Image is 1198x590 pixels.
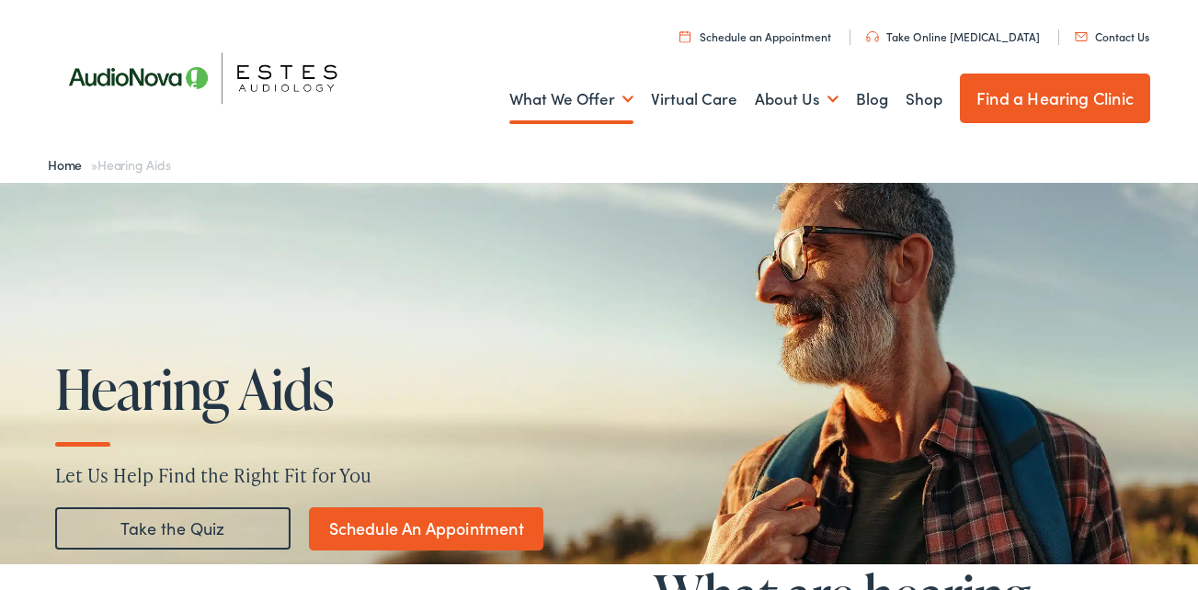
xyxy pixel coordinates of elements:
[755,65,839,133] a: About Us
[960,74,1150,123] a: Find a Hearing Clinic
[97,155,170,174] span: Hearing Aids
[48,155,170,174] span: »
[866,28,1040,44] a: Take Online [MEDICAL_DATA]
[509,65,633,133] a: What We Offer
[679,28,831,44] a: Schedule an Appointment
[1075,32,1088,41] img: utility icon
[309,507,543,550] a: Schedule An Appointment
[906,65,942,133] a: Shop
[866,31,879,42] img: utility icon
[679,30,690,42] img: utility icon
[48,155,91,174] a: Home
[1075,28,1149,44] a: Contact Us
[651,65,737,133] a: Virtual Care
[55,507,291,550] a: Take the Quiz
[55,358,614,419] h1: Hearing Aids
[55,461,1143,489] p: Let Us Help Find the Right Fit for You
[856,65,888,133] a: Blog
